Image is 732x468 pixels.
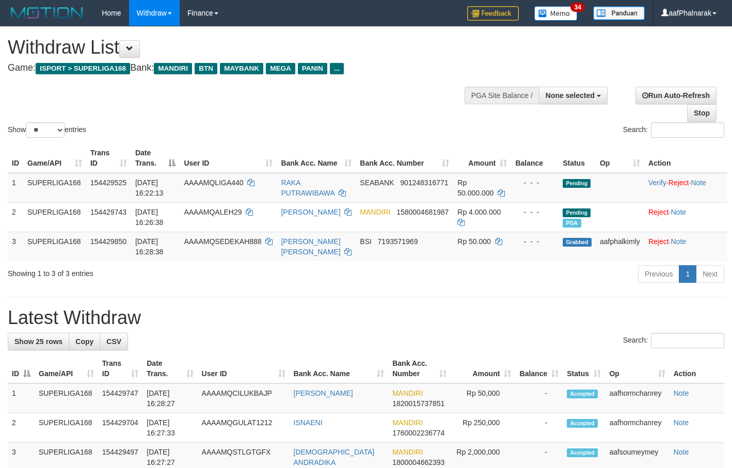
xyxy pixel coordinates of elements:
[281,208,340,216] a: [PERSON_NAME]
[330,63,344,74] span: ...
[392,418,423,427] span: MANDIRI
[8,122,86,138] label: Show entries
[515,354,563,383] th: Balance: activate to sort column ascending
[563,208,591,217] span: Pending
[539,87,608,104] button: None selected
[8,308,724,328] h1: Latest Withdraw
[294,418,323,427] a: ISNAENI
[696,265,724,283] a: Next
[453,143,511,173] th: Amount: activate to sort column ascending
[356,143,453,173] th: Bank Acc. Number: activate to sort column ascending
[90,208,126,216] span: 154429743
[687,104,717,122] a: Stop
[23,232,86,261] td: SUPERLIGA168
[36,63,130,74] span: ISPORT > SUPERLIGA168
[8,264,297,279] div: Showing 1 to 3 of 3 entries
[69,333,100,350] a: Copy
[14,337,62,346] span: Show 25 rows
[651,122,724,138] input: Search:
[648,179,666,187] a: Verify
[75,337,93,346] span: Copy
[90,179,126,187] span: 154429525
[635,87,717,104] a: Run Auto-Refresh
[670,354,724,383] th: Action
[184,179,243,187] span: AAAAMQLIGA440
[392,448,423,456] span: MANDIRI
[400,179,448,187] span: Copy 901248316771 to clipboard
[135,179,164,197] span: [DATE] 16:22:13
[378,237,418,246] span: Copy 7193571969 to clipboard
[360,208,390,216] span: MANDIRI
[396,208,449,216] span: Copy 1580004681987 to clipboard
[392,429,444,437] span: Copy 1760002236774 to clipboard
[281,237,340,256] a: [PERSON_NAME] [PERSON_NAME]
[131,143,180,173] th: Date Trans.: activate to sort column descending
[671,237,687,246] a: Note
[8,202,23,232] td: 2
[515,413,563,443] td: -
[195,63,217,74] span: BTN
[515,177,554,188] div: - - -
[563,238,592,247] span: Grabbed
[8,232,23,261] td: 3
[26,122,65,138] select: Showentries
[451,354,516,383] th: Amount: activate to sort column ascending
[457,179,494,197] span: Rp 50.000.000
[644,232,727,261] td: ·
[593,6,645,20] img: panduan.png
[511,143,559,173] th: Balance
[35,383,98,413] td: SUPERLIGA168
[644,173,727,203] td: · ·
[623,122,724,138] label: Search:
[98,413,142,443] td: 154429704
[294,389,353,397] a: [PERSON_NAME]
[674,448,689,456] a: Note
[534,6,578,21] img: Button%20Memo.svg
[648,237,669,246] a: Reject
[605,354,669,383] th: Op: activate to sort column ascending
[567,448,598,457] span: Accepted
[294,448,375,466] a: [DEMOGRAPHIC_DATA] ANDRADIKA
[515,383,563,413] td: -
[596,232,644,261] td: aafphalkimly
[8,413,35,443] td: 2
[674,418,689,427] a: Note
[567,390,598,398] span: Accepted
[8,354,35,383] th: ID: activate to sort column descending
[360,179,394,187] span: SEABANK
[98,354,142,383] th: Trans ID: activate to sort column ascending
[277,143,356,173] th: Bank Acc. Name: activate to sort column ascending
[392,389,423,397] span: MANDIRI
[98,383,142,413] td: 154429747
[648,208,669,216] a: Reject
[623,333,724,348] label: Search:
[154,63,192,74] span: MANDIRI
[669,179,689,187] a: Reject
[184,237,261,246] span: AAAAMQSEDEKAH888
[605,413,669,443] td: aafhormchanrey
[457,237,491,246] span: Rp 50.000
[638,265,679,283] a: Previous
[644,143,727,173] th: Action
[570,3,584,12] span: 34
[35,413,98,443] td: SUPERLIGA168
[180,143,277,173] th: User ID: activate to sort column ascending
[266,63,295,74] span: MEGA
[8,37,478,58] h1: Withdraw List
[35,354,98,383] th: Game/API: activate to sort column ascending
[392,399,444,408] span: Copy 1820015737851 to clipboard
[23,173,86,203] td: SUPERLIGA168
[567,419,598,428] span: Accepted
[467,6,519,21] img: Feedback.jpg
[142,413,197,443] td: [DATE] 16:27:33
[8,63,478,73] h4: Game: Bank:
[290,354,389,383] th: Bank Acc. Name: activate to sort column ascending
[388,354,451,383] th: Bank Acc. Number: activate to sort column ascending
[142,354,197,383] th: Date Trans.: activate to sort column ascending
[559,143,596,173] th: Status
[644,202,727,232] td: ·
[100,333,128,350] a: CSV
[281,179,334,197] a: RAKA PUTRAWIBAWA
[451,413,516,443] td: Rp 250,000
[679,265,696,283] a: 1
